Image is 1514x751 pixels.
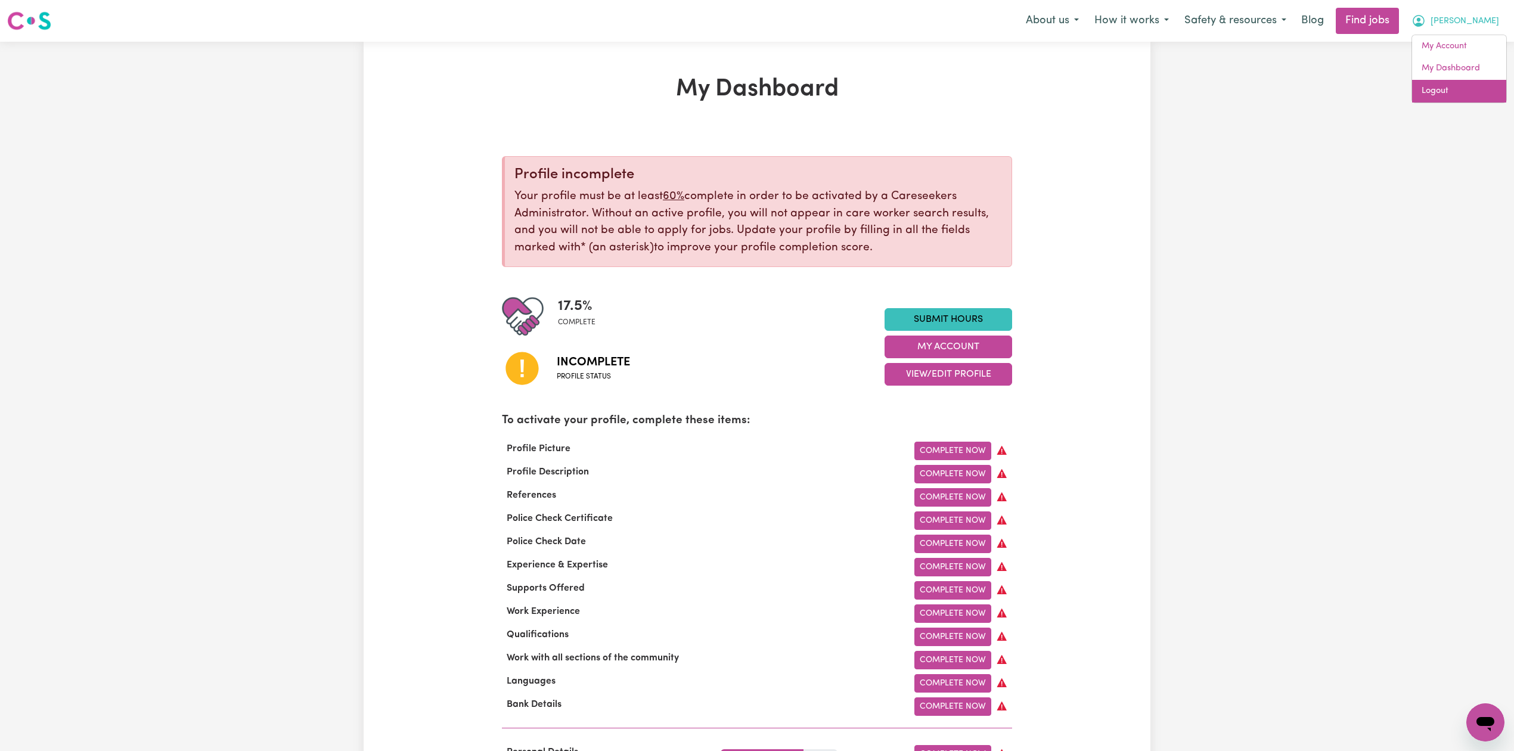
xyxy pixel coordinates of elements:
a: Complete Now [914,628,991,646]
span: an asterisk [581,242,654,253]
button: About us [1018,8,1087,33]
a: Complete Now [914,535,991,553]
button: View/Edit Profile [885,363,1012,386]
a: Complete Now [914,651,991,669]
button: Safety & resources [1177,8,1294,33]
span: Qualifications [502,630,573,640]
a: Complete Now [914,488,991,507]
span: Profile Description [502,467,594,477]
a: Complete Now [914,442,991,460]
span: Police Check Certificate [502,514,618,523]
span: Incomplete [557,353,630,371]
span: [PERSON_NAME] [1431,15,1499,28]
a: Careseekers logo [7,7,51,35]
span: Experience & Expertise [502,560,613,570]
a: Complete Now [914,558,991,576]
a: Complete Now [914,697,991,716]
span: Profile status [557,371,630,382]
div: Profile incomplete [514,166,1002,184]
h1: My Dashboard [502,75,1012,104]
a: My Dashboard [1412,57,1506,80]
a: Blog [1294,8,1331,34]
iframe: Button to launch messaging window [1466,703,1504,741]
a: My Account [1412,35,1506,58]
button: My Account [885,336,1012,358]
span: Languages [502,676,560,686]
button: How it works [1087,8,1177,33]
a: Complete Now [914,581,991,600]
span: Police Check Date [502,537,591,547]
span: complete [558,317,595,328]
a: Complete Now [914,465,991,483]
span: Work Experience [502,607,585,616]
span: Work with all sections of the community [502,653,684,663]
div: Profile completeness: 17.5% [558,296,605,337]
u: 60% [663,191,684,202]
a: Complete Now [914,604,991,623]
span: Profile Picture [502,444,575,454]
p: Your profile must be at least complete in order to be activated by a Careseekers Administrator. W... [514,188,1002,257]
span: Supports Offered [502,584,590,593]
a: Logout [1412,80,1506,103]
a: Find jobs [1336,8,1399,34]
a: Complete Now [914,511,991,530]
span: References [502,491,561,500]
a: Submit Hours [885,308,1012,331]
button: My Account [1404,8,1507,33]
img: Careseekers logo [7,10,51,32]
a: Complete Now [914,674,991,693]
span: 17.5 % [558,296,595,317]
div: My Account [1411,35,1507,103]
span: Bank Details [502,700,566,709]
p: To activate your profile, complete these items: [502,412,1012,430]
